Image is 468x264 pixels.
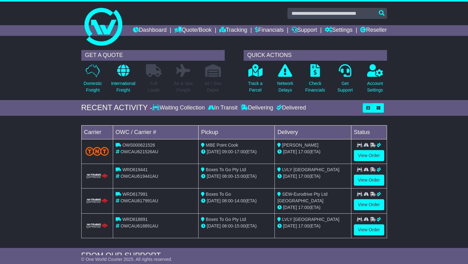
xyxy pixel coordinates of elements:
[277,173,348,180] div: (ETA)
[277,80,293,93] p: Network Delays
[354,224,384,235] a: View Order
[275,104,306,111] div: Delivered
[83,64,102,97] a: DomesticFreight
[120,198,158,203] span: OWCAU617991AU
[122,217,147,222] span: WRD618891
[298,205,309,210] span: 17:00
[283,205,297,210] span: [DATE]
[85,223,109,229] img: HiTrans.png
[205,80,222,93] p: Air / Sea Depot
[152,104,206,111] div: Waiting Collection
[85,147,109,155] img: TNT_Domestic.png
[81,125,113,139] td: Carrier
[305,80,325,93] p: Check Financials
[120,223,158,228] span: OWCAU618891AU
[174,25,211,36] a: Quote/Book
[81,50,225,61] div: GET A QUOTE
[275,125,351,139] td: Delivery
[111,80,135,93] p: International Freight
[354,199,384,210] a: View Order
[234,149,246,154] span: 17:00
[277,204,348,211] div: (ETA)
[283,223,297,228] span: [DATE]
[201,173,272,180] div: - (ETA)
[234,198,246,203] span: 14:00
[298,149,309,154] span: 17:00
[201,149,272,155] div: - (ETA)
[113,125,199,139] td: OWC / Carrier #
[146,80,162,93] p: Full Loads
[122,167,147,172] span: WRD619441
[174,80,193,93] p: Air & Sea Freight
[206,167,246,172] span: Boxes To Go Pty Ltd
[255,25,284,36] a: Financials
[201,198,272,204] div: - (ETA)
[84,80,102,93] p: Domestic Freight
[282,167,339,172] span: LVLY [GEOGRAPHIC_DATA]
[283,149,297,154] span: [DATE]
[207,149,221,154] span: [DATE]
[219,25,247,36] a: Tracking
[133,25,167,36] a: Dashboard
[81,103,153,112] div: RECENT ACTIVITY -
[199,125,275,139] td: Pickup
[81,251,387,260] div: FROM OUR SUPPORT
[367,80,383,93] p: Account Settings
[292,25,317,36] a: Support
[298,223,309,228] span: 17:00
[325,25,353,36] a: Settings
[283,174,297,179] span: [DATE]
[122,192,147,197] span: WRD617991
[206,217,246,222] span: Boxes To Go Pty Ltd
[122,143,155,148] span: OWS000621526
[111,64,136,97] a: InternationalFreight
[207,223,221,228] span: [DATE]
[244,50,387,61] div: QUICK ACTIONS
[206,104,239,111] div: In Transit
[360,25,387,36] a: Reseller
[337,64,353,97] a: GetSupport
[305,64,325,97] a: CheckFinancials
[354,175,384,186] a: View Order
[222,149,233,154] span: 09:00
[222,198,233,203] span: 08:00
[85,173,109,179] img: HiTrans.png
[234,174,246,179] span: 15:00
[277,223,348,229] div: (ETA)
[207,198,221,203] span: [DATE]
[282,217,339,222] span: LVLY [GEOGRAPHIC_DATA]
[206,192,231,197] span: Boxes To Go
[239,104,275,111] div: Delivering
[248,64,263,97] a: Track aParcel
[282,143,318,148] span: [PERSON_NAME]
[337,80,353,93] p: Get Support
[234,223,246,228] span: 15:00
[207,174,221,179] span: [DATE]
[298,174,309,179] span: 17:00
[201,223,272,229] div: - (ETA)
[351,125,387,139] td: Status
[222,223,233,228] span: 08:00
[277,192,327,203] span: SEW-Eurodrive Pty Ltd [GEOGRAPHIC_DATA]
[277,149,348,155] div: (ETA)
[120,174,158,179] span: OWCAU619441AU
[81,257,172,262] span: © One World Courier 2025. All rights reserved.
[222,174,233,179] span: 08:00
[85,198,109,204] img: HiTrans.png
[277,64,293,97] a: NetworkDelays
[120,149,158,154] span: OWCAU621526AU
[367,64,384,97] a: AccountSettings
[248,80,263,93] p: Track a Parcel
[206,143,238,148] span: MBE Point Cook
[354,150,384,161] a: View Order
